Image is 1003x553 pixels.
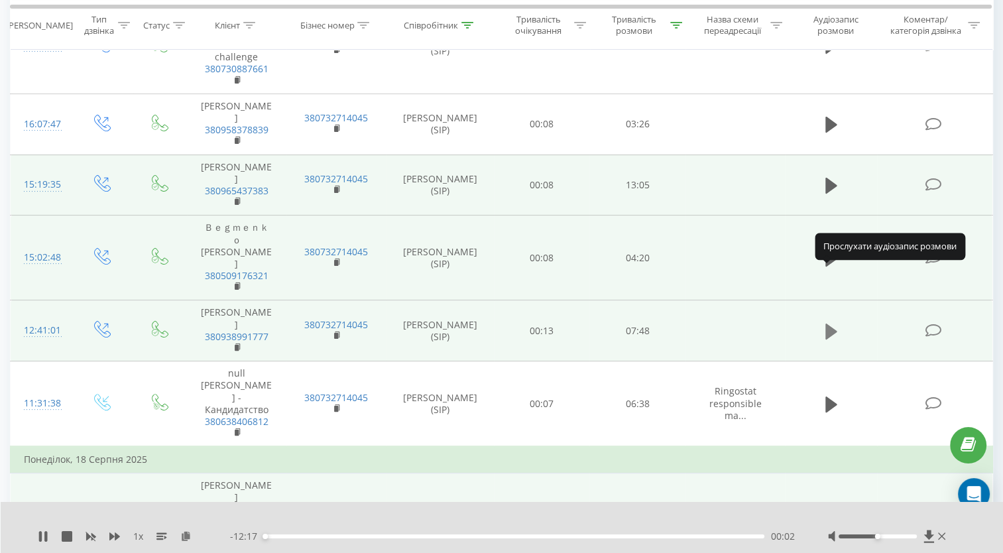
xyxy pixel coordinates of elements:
[24,245,58,271] div: 15:02:48
[601,14,667,36] div: Тривалість розмови
[797,14,874,36] div: Аудіозапис розмови
[589,215,685,300] td: 04:20
[589,361,685,447] td: 06:38
[230,530,264,543] span: - 12:17
[205,415,268,428] a: 380638406812
[300,19,354,31] div: Бізнес номер
[24,318,58,343] div: 12:41:01
[187,93,286,154] td: [PERSON_NAME]
[187,154,286,215] td: [PERSON_NAME]
[205,62,268,75] a: 380730887661
[205,269,268,282] a: 380509176321
[506,14,571,36] div: Тривалість очікування
[386,300,494,361] td: [PERSON_NAME] (SIP)
[386,93,494,154] td: [PERSON_NAME] (SIP)
[11,446,993,473] td: Понеділок, 18 Серпня 2025
[205,123,268,136] a: 380958378839
[304,172,368,185] a: 380732714045
[304,245,368,258] a: 380732714045
[709,385,762,421] span: Ringostat responsible ma...
[887,14,965,36] div: Коментар/категорія дзвінка
[187,361,286,447] td: null [PERSON_NAME] - Кандидатство
[304,111,368,124] a: 380732714045
[589,154,685,215] td: 13:05
[771,530,795,543] span: 00:02
[494,361,590,447] td: 00:07
[24,391,58,416] div: 11:31:38
[84,14,115,36] div: Тип дзвінка
[143,19,170,31] div: Статус
[304,318,368,331] a: 380732714045
[697,14,767,36] div: Назва схеми переадресації
[494,300,590,361] td: 00:13
[494,93,590,154] td: 00:08
[386,154,494,215] td: [PERSON_NAME] (SIP)
[205,330,268,343] a: 380938991777
[404,19,458,31] div: Співробітник
[875,534,880,539] div: Accessibility label
[24,172,58,198] div: 15:19:35
[263,534,268,539] div: Accessibility label
[589,93,685,154] td: 03:26
[386,361,494,447] td: [PERSON_NAME] (SIP)
[815,233,965,260] div: Прослухати аудіозапис розмови
[187,215,286,300] td: Ｂｅｇｍｅｎｋｏ [PERSON_NAME]
[205,184,268,197] a: 380965437383
[304,391,368,404] a: 380732714045
[958,478,990,510] div: Open Intercom Messenger
[6,19,73,31] div: [PERSON_NAME]
[187,300,286,361] td: [PERSON_NAME]
[386,215,494,300] td: [PERSON_NAME] (SIP)
[589,300,685,361] td: 07:48
[494,215,590,300] td: 00:08
[215,19,240,31] div: Клієнт
[494,154,590,215] td: 00:08
[133,530,143,543] span: 1 x
[24,111,58,137] div: 16:07:47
